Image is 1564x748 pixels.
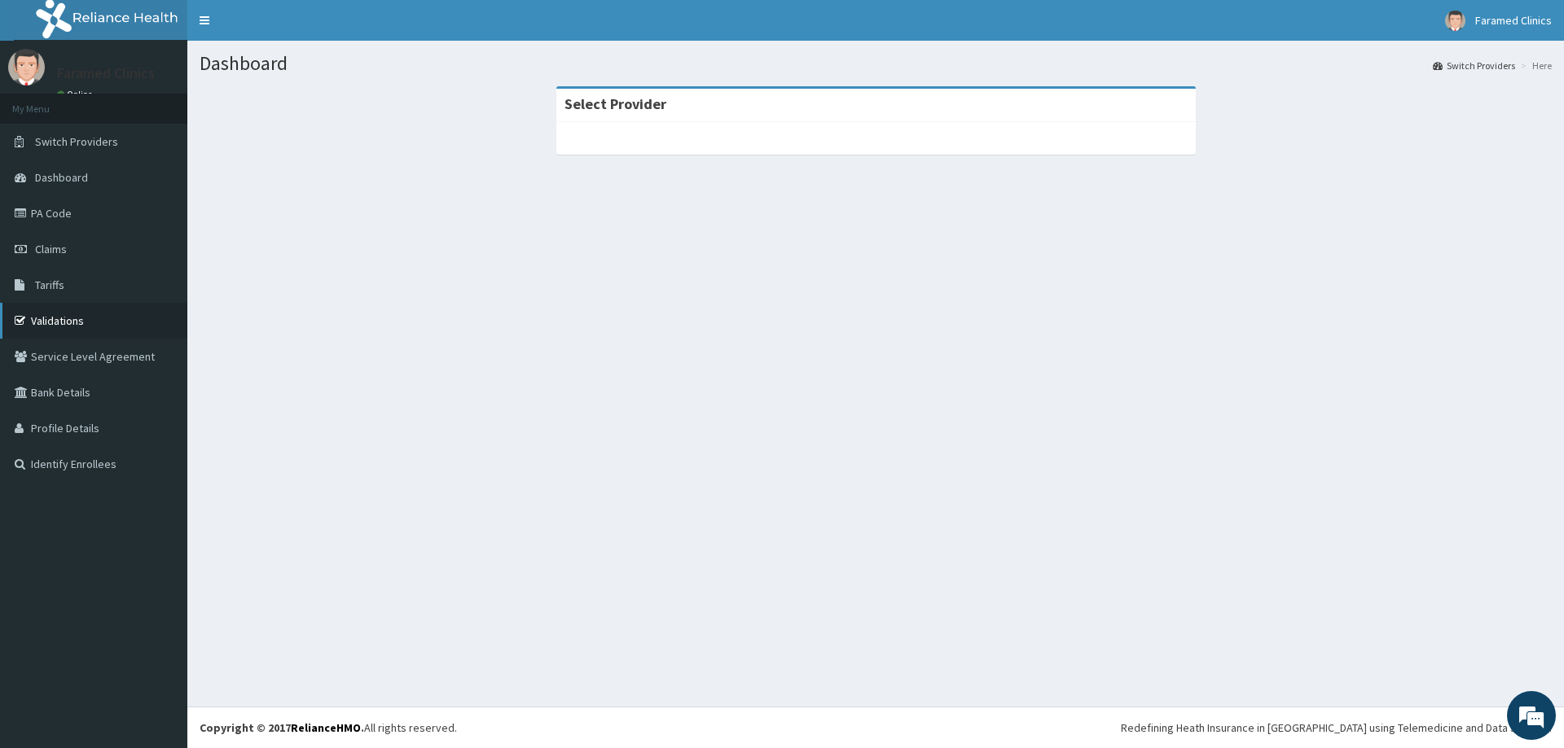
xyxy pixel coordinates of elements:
[35,170,88,185] span: Dashboard
[85,91,274,112] div: Chat with us now
[200,720,364,735] strong: Copyright © 2017 .
[1121,720,1552,736] div: Redefining Heath Insurance in [GEOGRAPHIC_DATA] using Telemedicine and Data Science!
[565,94,666,113] strong: Select Provider
[1433,59,1515,72] a: Switch Providers
[94,205,225,370] span: We're online!
[57,89,96,100] a: Online
[35,242,67,256] span: Claims
[200,53,1552,74] h1: Dashboard
[35,134,118,149] span: Switch Providers
[8,444,310,501] textarea: Type your message and hit 'Enter'
[1475,13,1552,28] span: Faramed Clinics
[187,706,1564,748] footer: All rights reserved.
[1517,59,1552,72] li: Here
[267,8,306,47] div: Minimize live chat window
[35,278,64,292] span: Tariffs
[57,66,155,81] p: Faramed Clinics
[30,81,66,122] img: d_794563401_company_1708531726252_794563401
[291,720,361,735] a: RelianceHMO
[8,49,45,85] img: User Image
[1445,11,1465,31] img: User Image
